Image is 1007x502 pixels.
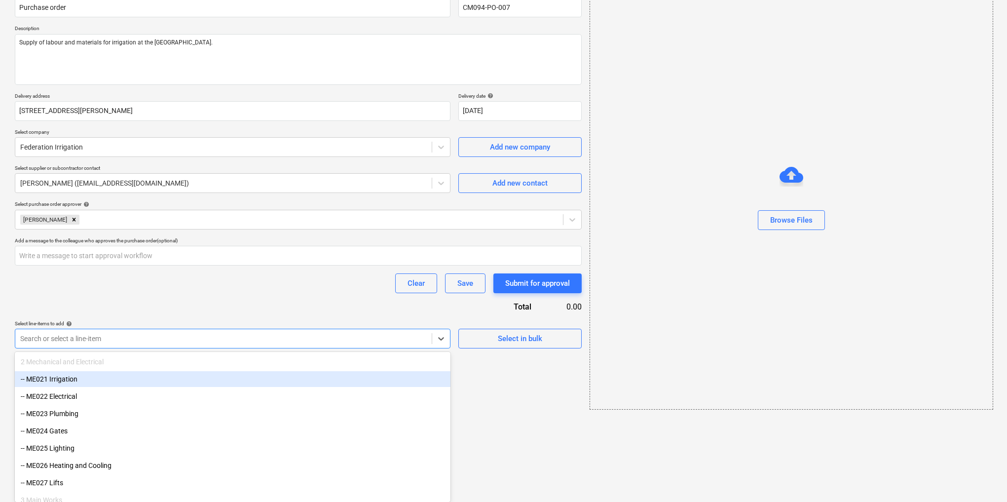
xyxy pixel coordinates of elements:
input: Delivery date not specified [458,101,582,121]
div: Total [453,301,547,312]
button: Browse Files [758,210,825,230]
div: -- ME022 Electrical [15,388,450,404]
textarea: Supply of labour and materials for irrigation at the [GEOGRAPHIC_DATA]. [15,34,582,85]
div: Select line-items to add [15,320,450,327]
div: Select in bulk [498,332,542,345]
div: Submit for approval [505,277,570,290]
div: -- ME021 Irrigation [15,371,450,387]
button: Add new company [458,137,582,157]
button: Submit for approval [493,273,582,293]
button: Select in bulk [458,329,582,348]
div: 2 Mechanical and Electrical [15,354,450,370]
div: Select purchase order approver [15,201,582,207]
div: -- ME023 Plumbing [15,406,450,422]
span: help [81,201,89,207]
input: Delivery address [15,101,450,121]
span: help [64,321,72,327]
div: Save [457,277,473,290]
div: Remove Daniel De Rocco [69,215,79,225]
div: Add new contact [492,177,548,190]
iframe: Chat Widget [958,455,1007,502]
div: -- ME024 Gates [15,423,450,439]
div: [PERSON_NAME] [20,215,69,225]
div: -- ME025 Lighting [15,440,450,456]
button: Save [445,273,485,293]
div: -- ME027 Lifts [15,475,450,491]
p: Delivery address [15,93,450,101]
button: Add new contact [458,173,582,193]
span: help [485,93,493,99]
div: Browse Files [770,214,813,227]
div: Add a message to the colleague who approves the purchase order (optional) [15,237,582,244]
input: Write a message to start approval workflow [15,246,582,266]
div: Delivery date [458,93,582,99]
div: Add new company [490,141,550,154]
button: Clear [395,273,437,293]
p: Select supplier or subcontractor contact [15,165,450,173]
div: 0.00 [547,301,582,312]
p: Description [15,25,582,34]
p: Select company [15,129,450,137]
div: Clear [408,277,425,290]
div: -- ME026 Heating and Cooling [15,458,450,473]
